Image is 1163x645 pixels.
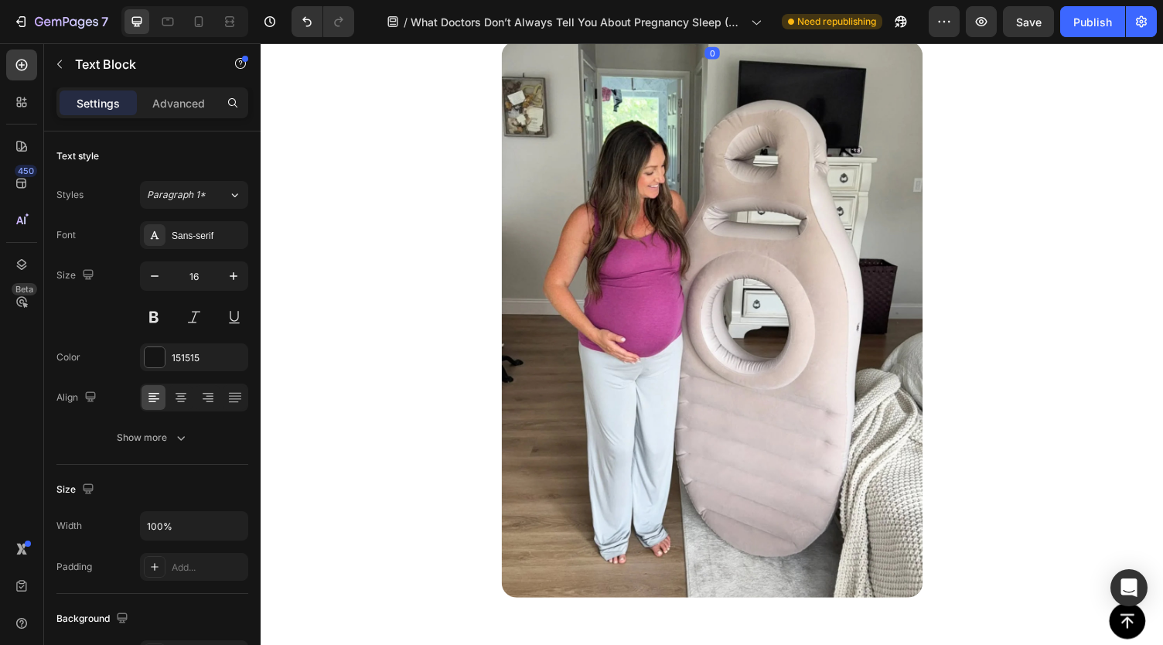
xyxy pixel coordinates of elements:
[1110,569,1148,606] div: Open Intercom Messenger
[172,229,244,243] div: Sans-serif
[56,479,97,500] div: Size
[292,6,354,37] div: Undo/Redo
[12,283,37,295] div: Beta
[1060,6,1125,37] button: Publish
[56,519,82,533] div: Width
[1003,6,1054,37] button: Save
[77,95,120,111] p: Settings
[56,350,80,364] div: Color
[797,15,876,29] span: Need republishing
[1073,14,1112,30] div: Publish
[6,6,115,37] button: 7
[56,560,92,574] div: Padding
[15,165,37,177] div: 450
[411,14,745,30] span: What Doctors Don’t Always Tell You About Pregnancy Sleep (But Should)
[56,609,131,630] div: Background
[56,387,100,408] div: Align
[56,149,99,163] div: Text style
[56,265,97,286] div: Size
[152,95,205,111] p: Advanced
[56,228,76,242] div: Font
[172,351,244,365] div: 151515
[261,43,1163,645] iframe: Design area
[56,188,84,202] div: Styles
[140,181,248,209] button: Paragraph 1*
[117,430,189,445] div: Show more
[101,12,108,31] p: 7
[75,55,206,73] p: Text Block
[404,14,408,30] span: /
[1016,15,1042,29] span: Save
[141,512,247,540] input: Auto
[172,561,244,575] div: Add...
[147,188,206,202] span: Paragraph 1*
[56,424,248,452] button: Show more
